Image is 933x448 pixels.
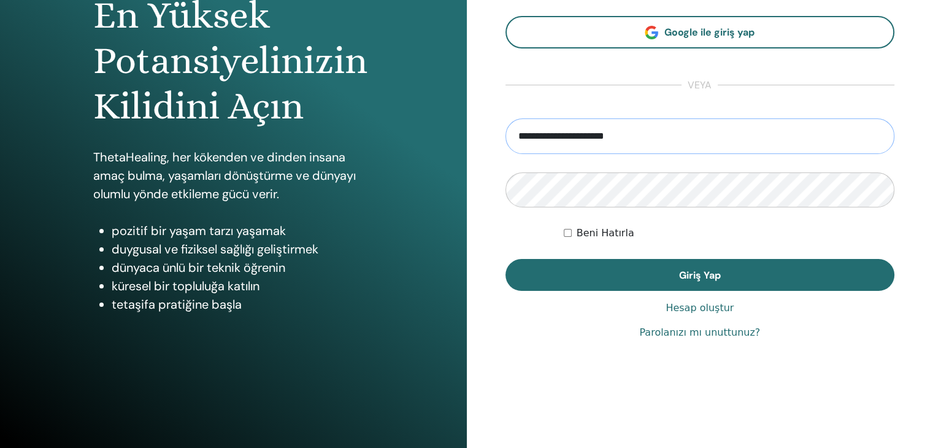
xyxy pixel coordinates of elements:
li: pozitif bir yaşam tarzı yaşamak [112,222,374,240]
li: küresel bir topluluğa katılın [112,277,374,295]
a: Hesap oluştur [666,301,734,315]
button: Giriş Yap [505,259,895,291]
a: Parolanızı mı unuttunuz? [639,325,760,340]
label: Beni Hatırla [577,226,634,241]
p: ThetaHealing, her kökenden ve dinden insana amaç bulma, yaşamları dönüştürme ve dünyayı olumlu yö... [93,148,374,203]
span: Giriş Yap [679,269,721,282]
div: Keep me authenticated indefinitely or until I manually logout [564,226,894,241]
span: veya [682,78,718,93]
li: duygusal ve fiziksel sağlığı geliştirmek [112,240,374,258]
span: Google ile giriş yap [664,26,754,39]
a: Google ile giriş yap [505,16,895,48]
li: tetaşifa pratiğine başla [112,295,374,314]
li: dünyaca ünlü bir teknik öğrenin [112,258,374,277]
